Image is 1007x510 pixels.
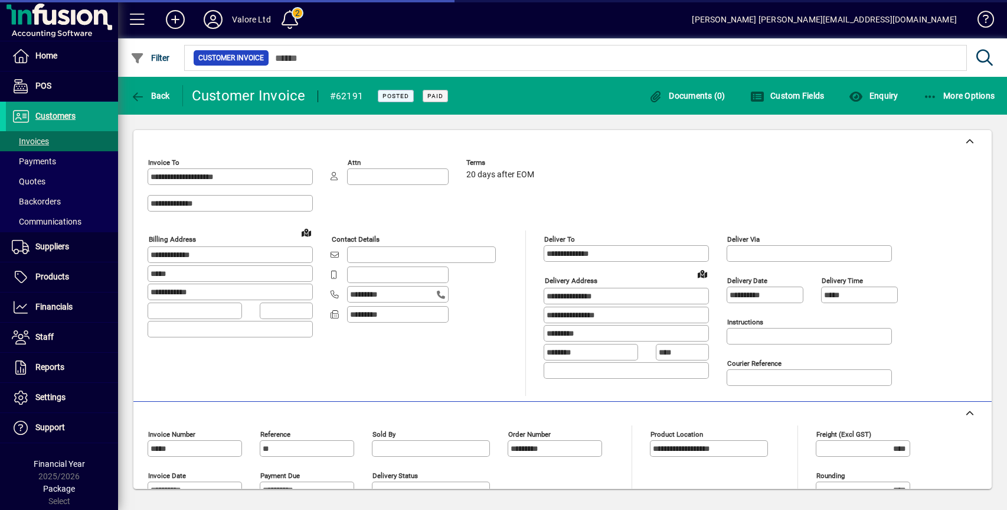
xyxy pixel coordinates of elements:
[35,302,73,311] span: Financials
[35,51,57,60] span: Home
[35,392,66,402] span: Settings
[920,85,998,106] button: More Options
[6,171,118,191] a: Quotes
[372,430,395,438] mat-label: Sold by
[466,159,537,167] span: Terms
[6,131,118,151] a: Invoices
[118,85,183,106] app-page-header-button: Back
[127,85,173,106] button: Back
[6,232,118,262] a: Suppliers
[6,293,118,322] a: Financials
[35,362,64,372] span: Reports
[923,91,995,100] span: More Options
[508,430,551,438] mat-label: Order number
[747,85,828,106] button: Custom Fields
[727,235,760,243] mat-label: Deliver via
[6,413,118,443] a: Support
[6,353,118,382] a: Reports
[348,158,361,167] mat-label: Attn
[646,85,728,106] button: Documents (0)
[130,91,170,100] span: Back
[822,277,863,285] mat-label: Delivery time
[6,72,118,101] a: POS
[6,383,118,412] a: Settings
[816,430,871,438] mat-label: Freight (excl GST)
[12,217,81,226] span: Communications
[816,472,845,480] mat-label: Rounding
[232,10,271,29] div: Valore Ltd
[130,53,170,63] span: Filter
[192,86,306,105] div: Customer Invoice
[156,9,194,30] button: Add
[466,170,534,180] span: 20 days after EOM
[650,430,703,438] mat-label: Product location
[297,223,316,242] a: View on map
[849,91,898,100] span: Enquiry
[35,81,51,90] span: POS
[127,47,173,69] button: Filter
[198,52,264,64] span: Customer Invoice
[35,272,69,281] span: Products
[692,10,957,29] div: [PERSON_NAME] [PERSON_NAME][EMAIL_ADDRESS][DOMAIN_NAME]
[43,484,75,493] span: Package
[6,262,118,292] a: Products
[260,430,290,438] mat-label: Reference
[544,235,575,243] mat-label: Deliver To
[6,41,118,71] a: Home
[12,157,56,166] span: Payments
[382,92,409,100] span: Posted
[427,92,443,100] span: Paid
[34,459,85,469] span: Financial Year
[35,423,65,432] span: Support
[6,191,118,212] a: Backorders
[6,212,118,232] a: Communications
[693,264,712,283] a: View on map
[330,87,364,106] div: #62191
[35,111,76,121] span: Customers
[6,323,118,352] a: Staff
[727,277,767,285] mat-label: Delivery date
[260,472,300,480] mat-label: Payment due
[727,359,782,368] mat-label: Courier Reference
[372,472,418,480] mat-label: Delivery status
[12,197,61,206] span: Backorders
[148,472,186,480] mat-label: Invoice date
[969,2,992,41] a: Knowledge Base
[12,137,49,146] span: Invoices
[649,91,725,100] span: Documents (0)
[194,9,232,30] button: Profile
[35,242,69,251] span: Suppliers
[6,151,118,171] a: Payments
[750,91,825,100] span: Custom Fields
[148,158,179,167] mat-label: Invoice To
[12,177,45,186] span: Quotes
[148,430,195,438] mat-label: Invoice number
[846,85,901,106] button: Enquiry
[35,332,54,342] span: Staff
[727,318,763,326] mat-label: Instructions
